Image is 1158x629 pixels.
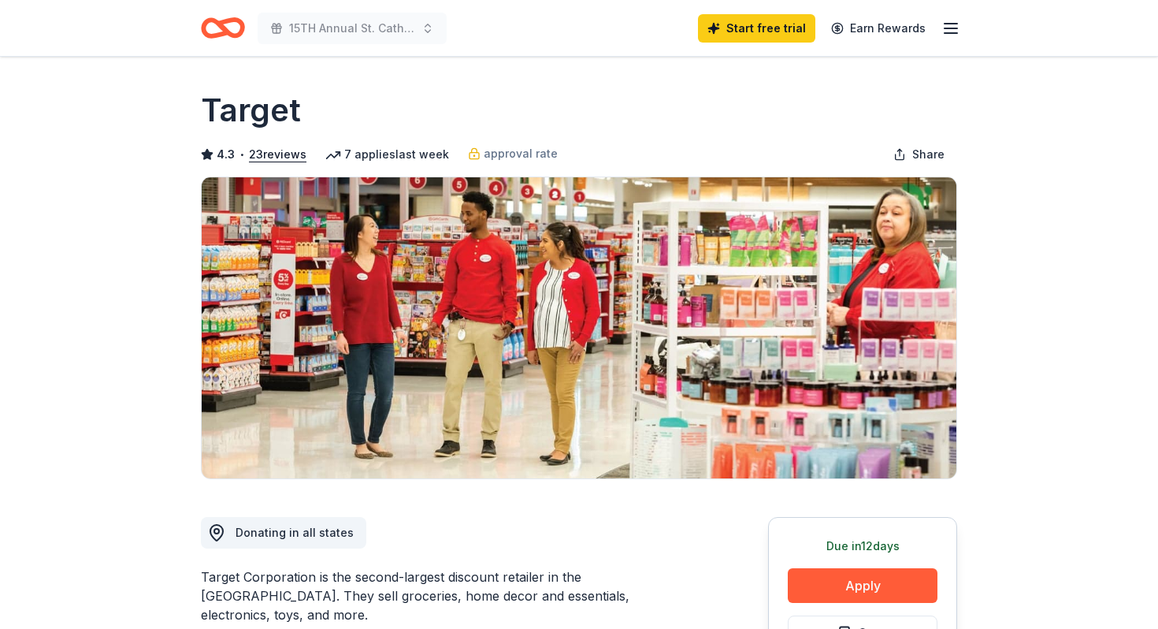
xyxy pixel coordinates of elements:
[788,537,937,556] div: Due in 12 days
[289,19,415,38] span: 15TH Annual St. Catherine's Golf Tournament
[788,568,937,603] button: Apply
[236,526,354,539] span: Donating in all states
[201,568,692,624] div: Target Corporation is the second-largest discount retailer in the [GEOGRAPHIC_DATA]. They sell gr...
[698,14,815,43] a: Start free trial
[201,9,245,47] a: Home
[822,14,935,43] a: Earn Rewards
[881,139,957,170] button: Share
[325,145,449,164] div: 7 applies last week
[239,148,245,161] span: •
[912,145,945,164] span: Share
[202,177,956,478] img: Image for Target
[258,13,447,44] button: 15TH Annual St. Catherine's Golf Tournament
[217,145,235,164] span: 4.3
[484,144,558,163] span: approval rate
[201,88,301,132] h1: Target
[468,144,558,163] a: approval rate
[249,145,306,164] button: 23reviews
